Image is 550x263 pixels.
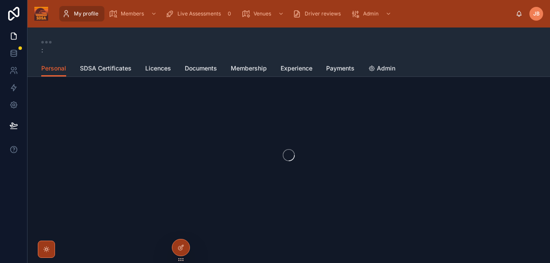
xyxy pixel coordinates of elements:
span: Licences [145,64,171,73]
a: Venues [239,6,288,21]
img: App logo [34,7,48,21]
a: My profile [59,6,104,21]
a: Experience [281,61,312,78]
a: Documents [185,61,217,78]
a: Admin [348,6,396,21]
a: Payments [326,61,354,78]
div: scrollable content [55,4,516,23]
div: 0 [224,9,235,19]
span: Admin [377,64,395,73]
span: Admin [363,10,379,17]
a: Membership [231,61,267,78]
span: Personal [41,64,66,73]
span: Documents [185,64,217,73]
a: Members [106,6,161,21]
a: Driver reviews [290,6,347,21]
a: Licences [145,61,171,78]
a: Live Assessments0 [163,6,237,21]
a: Personal [41,61,66,77]
span: Members [121,10,144,17]
a: SDSA Certificates [80,61,131,78]
span: Experience [281,64,312,73]
span: Membership [231,64,267,73]
span: Payments [326,64,354,73]
span: JB [533,10,540,17]
span: SDSA Certificates [80,64,131,73]
span: : [41,45,52,55]
span: Venues [254,10,271,17]
span: Live Assessments [177,10,221,17]
a: Admin [368,61,395,78]
span: Driver reviews [305,10,341,17]
span: My profile [74,10,98,17]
